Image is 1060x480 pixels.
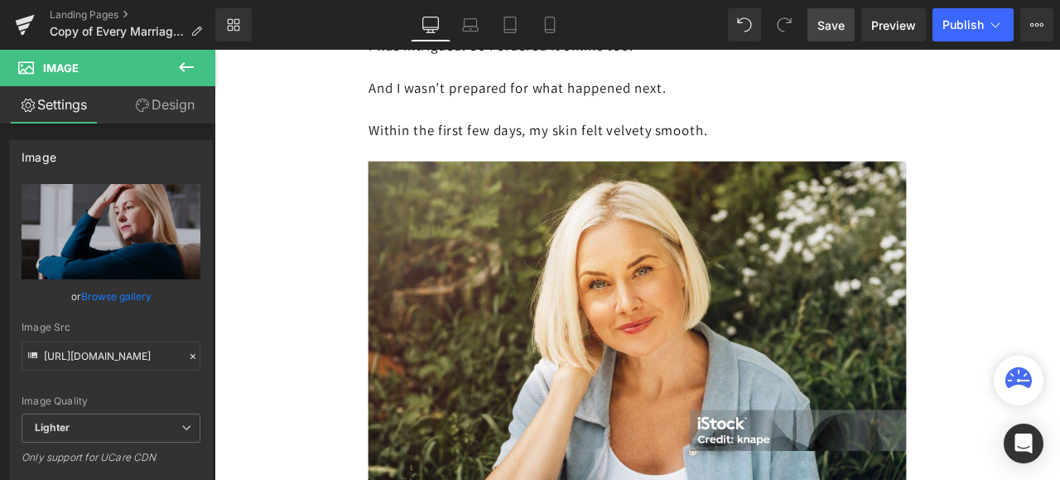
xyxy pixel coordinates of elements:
a: Design [111,86,219,124]
div: Image [22,141,56,164]
a: Browse gallery [81,282,152,311]
a: Tablet [490,8,530,41]
button: Redo [768,8,801,41]
a: New Library [215,8,252,41]
button: Publish [932,8,1014,41]
a: Mobile [530,8,570,41]
button: Undo [728,8,761,41]
div: or [22,288,200,305]
span: Save [817,17,845,34]
input: Link [22,342,200,371]
a: Desktop [411,8,450,41]
span: Image [43,61,79,75]
button: More [1020,8,1053,41]
a: Landing Pages [50,8,215,22]
span: Copy of Every Marriage Has Secrets [50,25,184,38]
div: Only support for UCare CDN [22,451,200,475]
p: Within the first few days, my skin felt velvety smooth. [182,83,820,108]
b: Lighter [35,421,70,434]
div: Image Quality [22,395,200,407]
p: And I wasn’t prepared for what happened next. [182,33,820,58]
span: Publish [942,18,984,32]
div: Image Src [22,322,200,333]
span: Preview [871,17,916,34]
div: Open Intercom Messenger [1004,424,1043,463]
a: Laptop [450,8,490,41]
a: Preview [861,8,926,41]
